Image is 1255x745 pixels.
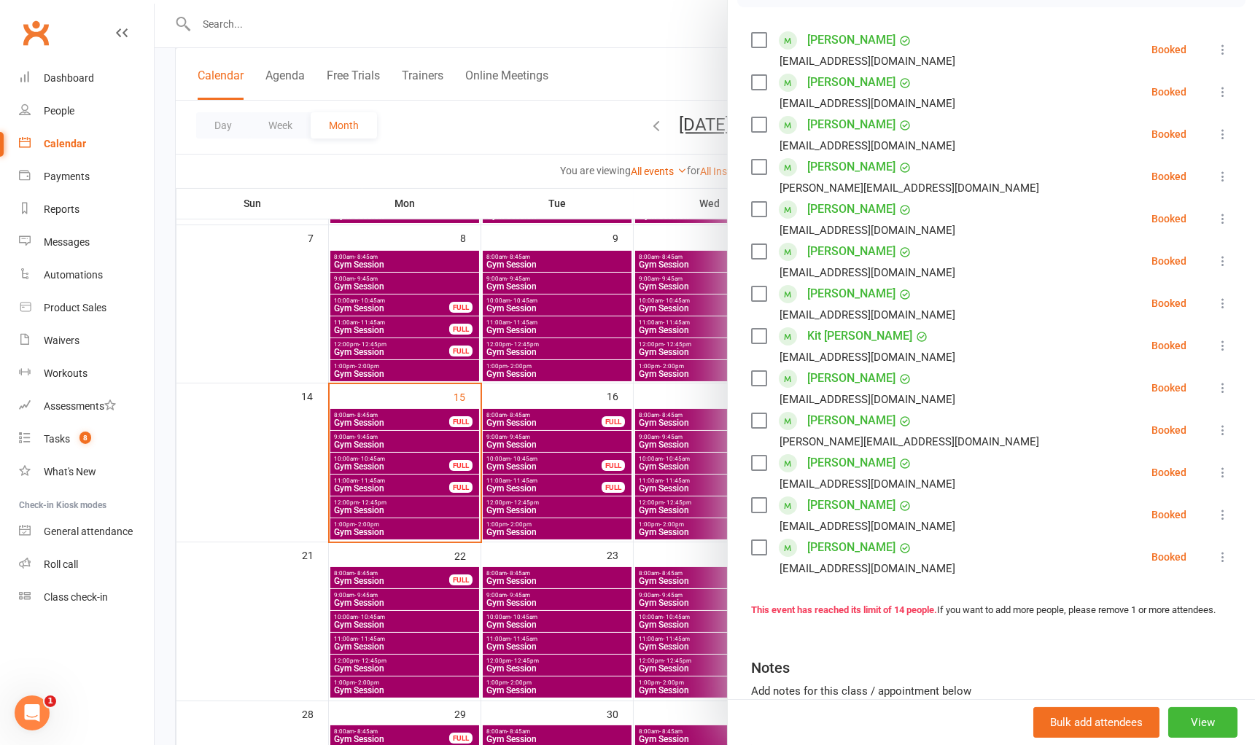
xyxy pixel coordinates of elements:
a: Workouts [19,357,154,390]
div: Dashboard [44,72,94,84]
div: Booked [1151,171,1186,182]
div: Booked [1151,214,1186,224]
div: Booked [1151,129,1186,139]
a: [PERSON_NAME] [807,155,895,179]
div: [EMAIL_ADDRESS][DOMAIN_NAME] [780,94,955,113]
a: [PERSON_NAME] [807,113,895,136]
div: Booked [1151,383,1186,393]
div: Booked [1151,552,1186,562]
strong: This event has reached its limit of 14 people. [751,604,937,615]
a: Reports [19,193,154,226]
a: What's New [19,456,154,488]
div: [EMAIL_ADDRESS][DOMAIN_NAME] [780,517,955,536]
a: [PERSON_NAME] [807,367,895,390]
div: [EMAIL_ADDRESS][DOMAIN_NAME] [780,136,955,155]
button: View [1168,707,1237,738]
div: Product Sales [44,302,106,313]
div: Waivers [44,335,79,346]
span: 1 [44,695,56,707]
a: Messages [19,226,154,259]
div: [EMAIL_ADDRESS][DOMAIN_NAME] [780,475,955,494]
div: Booked [1151,467,1186,477]
div: Booked [1151,340,1186,351]
a: [PERSON_NAME] [807,28,895,52]
a: Tasks 8 [19,423,154,456]
a: Product Sales [19,292,154,324]
div: Class check-in [44,591,108,603]
a: [PERSON_NAME] [807,451,895,475]
div: [EMAIL_ADDRESS][DOMAIN_NAME] [780,305,955,324]
div: [EMAIL_ADDRESS][DOMAIN_NAME] [780,263,955,282]
div: Booked [1151,256,1186,266]
div: General attendance [44,526,133,537]
div: People [44,105,74,117]
div: [PERSON_NAME][EMAIL_ADDRESS][DOMAIN_NAME] [780,432,1039,451]
a: Automations [19,259,154,292]
div: Booked [1151,298,1186,308]
a: Waivers [19,324,154,357]
div: Booked [1151,510,1186,520]
a: Calendar [19,128,154,160]
div: [PERSON_NAME][EMAIL_ADDRESS][DOMAIN_NAME] [780,179,1039,198]
a: Dashboard [19,62,154,95]
a: Class kiosk mode [19,581,154,614]
a: Roll call [19,548,154,581]
div: Booked [1151,425,1186,435]
div: Tasks [44,433,70,445]
button: Bulk add attendees [1033,707,1159,738]
div: Workouts [44,367,88,379]
a: [PERSON_NAME] [807,240,895,263]
div: Booked [1151,44,1186,55]
div: Payments [44,171,90,182]
a: [PERSON_NAME] [807,282,895,305]
a: General attendance kiosk mode [19,515,154,548]
div: Automations [44,269,103,281]
span: 8 [79,432,91,444]
a: Clubworx [18,15,54,51]
a: Payments [19,160,154,193]
a: People [19,95,154,128]
div: Assessments [44,400,116,412]
div: [EMAIL_ADDRESS][DOMAIN_NAME] [780,390,955,409]
a: [PERSON_NAME] [807,71,895,94]
div: What's New [44,466,96,477]
a: [PERSON_NAME] [807,494,895,517]
div: [EMAIL_ADDRESS][DOMAIN_NAME] [780,559,955,578]
div: Calendar [44,138,86,149]
a: [PERSON_NAME] [807,536,895,559]
div: [EMAIL_ADDRESS][DOMAIN_NAME] [780,348,955,367]
div: Add notes for this class / appointment below [751,682,1232,700]
div: Notes [751,658,790,678]
div: If you want to add more people, please remove 1 or more attendees. [751,603,1232,618]
div: [EMAIL_ADDRESS][DOMAIN_NAME] [780,52,955,71]
a: [PERSON_NAME] [807,409,895,432]
div: Roll call [44,558,78,570]
div: Messages [44,236,90,248]
iframe: Intercom live chat [15,695,50,730]
a: Assessments [19,390,154,423]
div: [EMAIL_ADDRESS][DOMAIN_NAME] [780,221,955,240]
a: [PERSON_NAME] [807,198,895,221]
div: Booked [1151,87,1186,97]
a: Kit [PERSON_NAME] [807,324,912,348]
div: Reports [44,203,79,215]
